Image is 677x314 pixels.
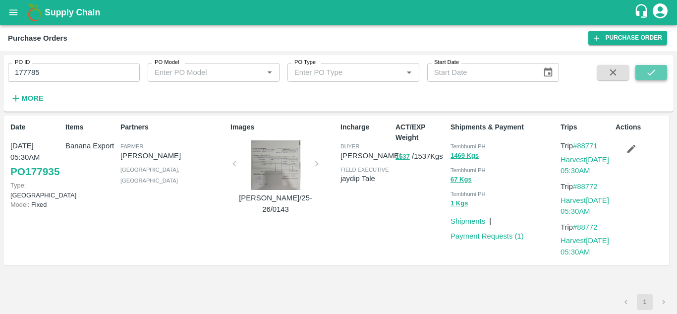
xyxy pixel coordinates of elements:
[263,66,276,79] button: Open
[2,1,25,24] button: open drawer
[395,151,410,163] button: 1537
[25,2,45,22] img: logo
[230,122,337,132] p: Images
[340,143,359,149] span: buyer
[616,122,667,132] p: Actions
[561,222,612,233] p: Trip
[290,66,387,79] input: Enter PO Type
[238,192,313,215] p: [PERSON_NAME]/25-26/0143
[451,191,486,197] span: Tembhurni PH
[10,140,61,163] p: [DATE] 05:30AM
[539,63,558,82] button: Choose date
[561,140,612,151] p: Trip
[451,198,468,209] button: 1 Kgs
[10,122,61,132] p: Date
[120,143,143,149] span: Farmer
[573,223,598,231] a: #88772
[451,217,485,225] a: Shipments
[21,94,44,102] strong: More
[434,59,459,66] label: Start Date
[451,122,557,132] p: Shipments & Payment
[402,66,415,79] button: Open
[294,59,316,66] label: PO Type
[8,32,67,45] div: Purchase Orders
[340,173,392,184] p: jaydip Tale
[8,90,46,107] button: More
[634,3,651,21] div: customer-support
[451,174,472,186] button: 67 Kgs
[617,294,673,310] nav: pagination navigation
[651,2,669,23] div: account of current user
[395,151,447,162] p: / 1537 Kgs
[10,201,29,208] span: Model:
[120,167,179,184] span: [GEOGRAPHIC_DATA] , [GEOGRAPHIC_DATA]
[588,31,667,45] a: Purchase Order
[561,181,612,192] p: Trip
[485,212,491,227] div: |
[10,182,26,189] span: Type:
[340,150,401,161] p: [PERSON_NAME]
[573,183,598,190] a: #88772
[561,156,609,175] a: Harvest[DATE] 05:30AM
[65,122,116,132] p: Items
[451,150,479,162] button: 1469 Kgs
[340,122,392,132] p: Incharge
[561,122,612,132] p: Trips
[451,167,486,173] span: Tembhurni PH
[120,122,226,132] p: Partners
[15,59,30,66] label: PO ID
[561,237,609,255] a: Harvest[DATE] 05:30AM
[151,66,247,79] input: Enter PO Model
[45,5,634,19] a: Supply Chain
[65,140,116,151] p: Banana Export
[395,122,447,143] p: ACT/EXP Weight
[10,200,61,209] p: Fixed
[340,167,389,173] span: field executive
[45,7,100,17] b: Supply Chain
[10,163,59,181] a: PO177935
[8,63,140,82] input: Enter PO ID
[451,232,524,240] a: Payment Requests (1)
[10,181,61,199] p: [GEOGRAPHIC_DATA]
[427,63,535,82] input: Start Date
[573,142,598,150] a: #88771
[637,294,653,310] button: page 1
[561,196,609,215] a: Harvest[DATE] 05:30AM
[451,143,486,149] span: Tembhurni PH
[155,59,179,66] label: PO Model
[120,150,226,161] p: [PERSON_NAME]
